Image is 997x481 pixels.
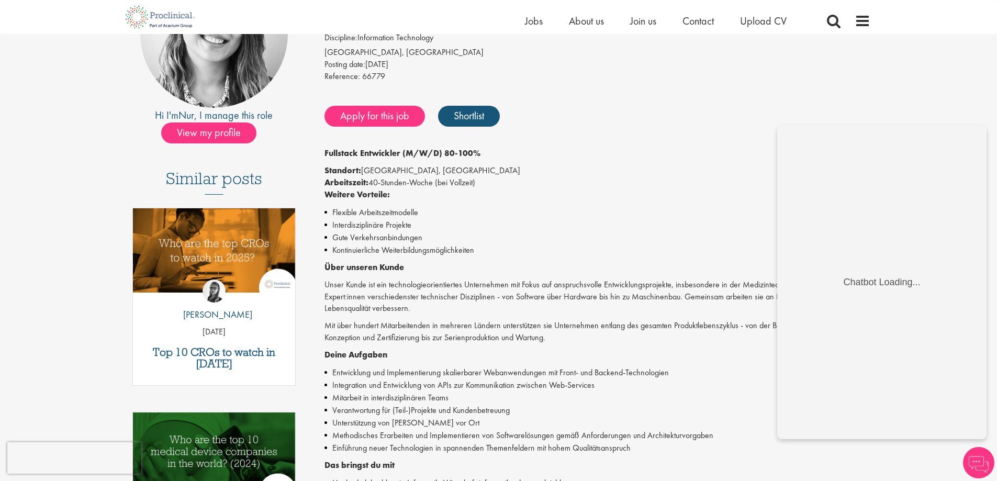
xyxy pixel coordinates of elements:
[324,379,870,391] li: Integration und Entwicklung von APIs zur Kommunikation zwischen Web-Services
[161,122,256,143] span: View my profile
[324,59,870,71] div: [DATE]
[324,429,870,442] li: Methodisches Erarbeiten und Implementieren von Softwarelösungen gemäß Anforderungen und Architekt...
[324,460,395,471] strong: Das bringst du mit
[324,177,368,188] strong: Arbeitszeit:
[175,308,252,321] p: [PERSON_NAME]
[7,442,141,474] iframe: reCAPTCHA
[324,262,404,273] strong: Über unseren Kunde
[362,71,385,82] span: 66779
[324,106,425,127] a: Apply for this job
[324,32,870,47] li: Information Technology
[324,32,357,44] label: Discipline:
[127,108,301,123] div: Hi I'm , I manage this role
[740,14,787,28] a: Upload CV
[324,165,361,176] strong: Standort:
[324,189,390,200] strong: Weitere Vorteile:
[324,206,870,219] li: Flexible Arbeitszeitmodelle
[324,320,870,344] p: Mit über hundert Mitarbeitenden in mehreren Ländern unterstützen sie Unternehmen entlang des gesa...
[203,279,226,303] img: Theodora Savlovschi - Wicks
[324,244,870,256] li: Kontinuierliche Weiterbildungsmöglichkeiten
[963,447,994,478] img: Chatbot
[175,279,252,327] a: Theodora Savlovschi - Wicks [PERSON_NAME]
[166,170,262,195] h3: Similar posts
[138,346,290,370] a: Top 10 CROs to watch in [DATE]
[324,71,360,83] label: Reference:
[324,165,870,201] p: [GEOGRAPHIC_DATA], [GEOGRAPHIC_DATA] 40-Stunden-Woche (bei Vollzeit)
[324,349,387,360] strong: Deine Aufgaben
[569,14,604,28] a: About us
[161,125,267,138] a: View my profile
[133,326,296,338] p: [DATE]
[324,391,870,404] li: Mitarbeit in interdisziplinären Teams
[324,219,870,231] li: Interdisziplinäre Projekte
[682,14,714,28] a: Contact
[324,59,365,70] span: Posting date:
[438,106,500,127] a: Shortlist
[630,14,656,28] a: Join us
[324,231,870,244] li: Gute Verkehrsanbindungen
[324,47,870,59] div: [GEOGRAPHIC_DATA], [GEOGRAPHIC_DATA]
[133,208,296,301] a: Link to a post
[324,404,870,417] li: Verantwortung für (Teil-)Projekte und Kundenbetreuung
[133,208,296,293] img: Top 10 CROs 2025 | Proclinical
[324,148,480,159] strong: Fullstack Entwickler (M/W/D) 80-100%
[324,442,870,454] li: Einführung neuer Technologien in spannenden Themenfeldern mit hohem Qualitätsanspruch
[66,152,143,163] div: Chatbot Loading...
[324,417,870,429] li: Unterstützung von [PERSON_NAME] vor Ort
[178,108,194,122] a: Nur
[324,279,870,315] p: Unser Kunde ist ein technologieorientiertes Unternehmen mit Fokus auf anspruchsvolle Entwicklungs...
[324,366,870,379] li: Entwicklung und Implementierung skalierbarer Webanwendungen mit Front- und Backend-Technologien
[525,14,543,28] a: Jobs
